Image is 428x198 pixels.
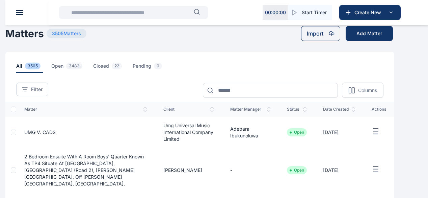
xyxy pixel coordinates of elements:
td: [PERSON_NAME] [155,148,222,193]
td: [DATE] [315,148,364,193]
h1: Matters [5,27,44,40]
span: pending [133,63,165,73]
span: matter [24,107,147,112]
span: 3483 [66,63,82,69]
a: pending0 [133,63,173,73]
span: 22 [112,63,122,69]
span: 3505 [25,63,41,69]
a: open3483 [51,63,93,73]
li: Open [290,130,304,135]
li: Open [290,168,304,173]
span: open [51,63,85,73]
span: actions [372,107,386,112]
span: Create New [352,9,387,16]
span: Filter [31,86,43,93]
span: 0 [154,63,162,69]
button: Start Timer [288,5,332,20]
span: client [163,107,214,112]
span: 3505 Matters [47,29,86,38]
a: UMG V. CADS [24,129,56,135]
td: - [222,148,278,193]
p: Columns [358,87,377,94]
button: Columns [342,83,383,98]
td: [DATE] [315,117,364,148]
a: 2 Bedroom ensuite with a room boys' quarter known as TP4 situate at [GEOGRAPHIC_DATA], [GEOGRAPHI... [24,154,144,186]
button: Create New [339,5,401,20]
span: all [16,63,43,73]
span: date created [323,107,355,112]
p: 00 : 00 : 00 [265,9,286,16]
td: Adebara ibukunoluwa [222,117,278,148]
span: matter manager [230,107,270,112]
span: closed [93,63,125,73]
button: Add Matter [346,26,393,41]
button: Import [301,26,340,41]
button: Filter [16,83,48,96]
a: closed22 [93,63,133,73]
span: Start Timer [302,9,327,16]
span: status [287,107,307,112]
td: Umg Universal Music International Company Limited [155,117,222,148]
a: all3505 [16,63,51,73]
